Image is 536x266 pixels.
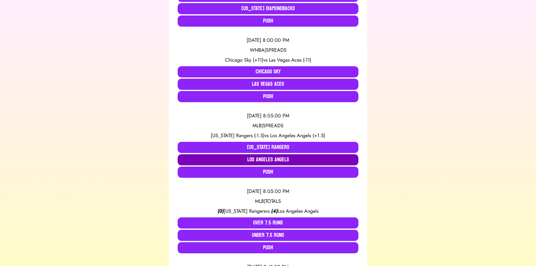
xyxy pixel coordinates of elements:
button: Push [178,15,358,27]
span: [US_STATE] Rangers (-1.5) [211,132,265,139]
div: vs [178,132,358,139]
button: Las Vegas Aces [178,79,358,90]
button: Los Angeles Angels [178,154,358,165]
button: Push [178,91,358,102]
button: Under 7.5 Runs [178,230,358,241]
span: ( 4 ) [271,207,278,215]
div: MLB | TOTALS [178,198,358,205]
span: Chicago Sky (+11) [225,56,263,63]
div: MLB | SPREADS [178,122,358,129]
button: Push [178,242,358,253]
div: vs [178,56,358,64]
span: Los Angeles Angels (+1.5) [270,132,325,139]
div: [DATE] 8:00:00 PM [178,37,358,44]
div: [DATE] 8:05:00 PM [178,188,358,195]
button: Push [178,167,358,178]
div: WNBA | SPREADS [178,46,358,54]
span: ( 0 ) [218,207,224,215]
div: vs [178,207,358,215]
button: [US_STATE] Diamondbacks [178,3,358,14]
button: Over 7.5 Runs [178,217,358,229]
span: [US_STATE] Rangers [224,207,266,215]
span: Las Vegas Aces (-11) [269,56,311,63]
span: Los Angeles Angels [278,207,318,215]
div: [DATE] 8:05:00 PM [178,112,358,120]
button: Chicago Sky [178,66,358,77]
button: [US_STATE] Rangers [178,142,358,153]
